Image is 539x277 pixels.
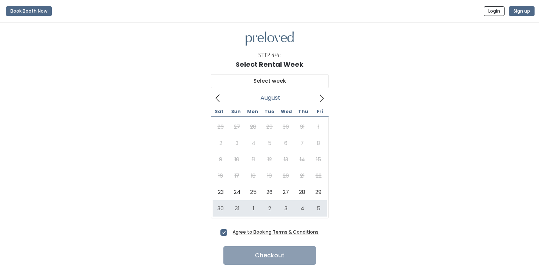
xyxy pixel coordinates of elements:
[229,200,245,217] span: August 31, 2025
[213,184,229,200] span: August 23, 2025
[229,184,245,200] span: August 24, 2025
[295,109,312,114] span: Thu
[211,74,329,88] input: Select week
[509,6,535,16] button: Sign up
[6,3,52,19] a: Book Booth Now
[213,200,229,217] span: August 30, 2025
[261,109,278,114] span: Tue
[310,200,327,217] span: September 5, 2025
[6,6,52,16] button: Book Booth Now
[223,246,316,265] button: Checkout
[245,184,262,200] span: August 25, 2025
[246,32,294,46] img: preloved logo
[312,109,328,114] span: Fri
[278,109,295,114] span: Wed
[262,184,278,200] span: August 26, 2025
[294,184,310,200] span: August 28, 2025
[258,52,281,59] div: Step 4/4:
[244,109,261,114] span: Mon
[233,229,319,235] a: Agree to Booking Terms & Conditions
[260,96,280,99] span: August
[278,184,294,200] span: August 27, 2025
[294,200,310,217] span: September 4, 2025
[211,109,227,114] span: Sat
[278,200,294,217] span: September 3, 2025
[262,200,278,217] span: September 2, 2025
[236,61,303,68] h1: Select Rental Week
[310,184,327,200] span: August 29, 2025
[245,200,262,217] span: September 1, 2025
[227,109,244,114] span: Sun
[484,6,505,16] button: Login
